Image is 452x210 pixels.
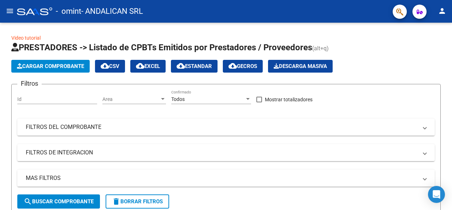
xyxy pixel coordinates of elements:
[11,60,90,73] button: Cargar Comprobante
[95,60,125,73] button: CSV
[17,194,100,209] button: Buscar Comprobante
[136,62,144,70] mat-icon: cloud_download
[177,63,212,69] span: Estandar
[11,35,41,41] a: Video tutorial
[223,60,263,73] button: Gecros
[101,63,119,69] span: CSV
[177,62,185,70] mat-icon: cloud_download
[24,198,94,205] span: Buscar Comprobante
[81,4,143,19] span: - ANDALICAN SRL
[274,63,327,69] span: Descarga Masiva
[438,7,446,15] mat-icon: person
[26,149,418,157] mat-panel-title: FILTROS DE INTEGRACION
[101,62,109,70] mat-icon: cloud_download
[26,174,418,182] mat-panel-title: MAS FILTROS
[112,198,163,205] span: Borrar Filtros
[228,63,257,69] span: Gecros
[171,96,185,102] span: Todos
[265,95,313,104] span: Mostrar totalizadores
[17,63,84,69] span: Cargar Comprobante
[106,194,169,209] button: Borrar Filtros
[130,60,166,73] button: EXCEL
[17,119,435,136] mat-expansion-panel-header: FILTROS DEL COMPROBANTE
[56,4,81,19] span: - omint
[24,197,32,206] mat-icon: search
[17,79,42,89] h3: Filtros
[17,144,435,161] mat-expansion-panel-header: FILTROS DE INTEGRACION
[228,62,237,70] mat-icon: cloud_download
[312,45,329,52] span: (alt+q)
[6,7,14,15] mat-icon: menu
[268,60,333,73] app-download-masive: Descarga masiva de comprobantes (adjuntos)
[171,60,218,73] button: Estandar
[102,96,160,102] span: Area
[268,60,333,73] button: Descarga Masiva
[26,123,418,131] mat-panel-title: FILTROS DEL COMPROBANTE
[136,63,160,69] span: EXCEL
[11,42,312,52] span: PRESTADORES -> Listado de CPBTs Emitidos por Prestadores / Proveedores
[17,170,435,187] mat-expansion-panel-header: MAS FILTROS
[428,186,445,203] div: Open Intercom Messenger
[112,197,120,206] mat-icon: delete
